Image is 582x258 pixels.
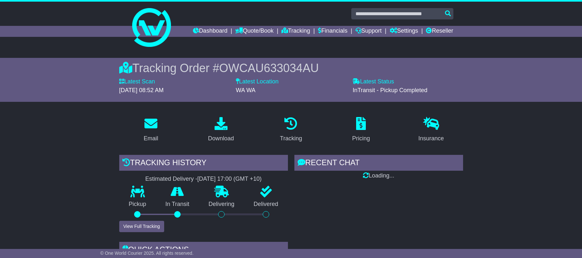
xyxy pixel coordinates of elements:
p: Delivered [244,201,288,208]
label: Latest Status [353,78,394,85]
p: Pickup [119,201,156,208]
div: Loading... [294,172,463,179]
div: Insurance [418,134,444,143]
a: Dashboard [193,26,228,37]
span: [DATE] 08:52 AM [119,87,164,93]
a: Tracking [281,26,310,37]
button: View Full Tracking [119,221,164,232]
a: Support [355,26,382,37]
p: In Transit [156,201,199,208]
label: Latest Scan [119,78,155,85]
span: © One World Courier 2025. All rights reserved. [100,251,194,256]
a: Financials [318,26,347,37]
div: [DATE] 17:00 (GMT +10) [197,176,262,183]
span: InTransit - Pickup Completed [353,87,427,93]
div: Tracking Order # [119,61,463,75]
label: Latest Location [236,78,279,85]
a: Insurance [414,115,448,145]
a: Quote/Book [235,26,273,37]
a: Reseller [426,26,453,37]
p: Delivering [199,201,244,208]
div: Download [208,134,234,143]
span: WA WA [236,87,256,93]
a: Settings [390,26,418,37]
div: Tracking [280,134,302,143]
span: OWCAU633034AU [219,61,319,75]
a: Email [139,115,162,145]
div: RECENT CHAT [294,155,463,172]
a: Pricing [348,115,374,145]
div: Estimated Delivery - [119,176,288,183]
div: Pricing [352,134,370,143]
a: Download [204,115,238,145]
div: Email [143,134,158,143]
div: Tracking history [119,155,288,172]
a: Tracking [276,115,306,145]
